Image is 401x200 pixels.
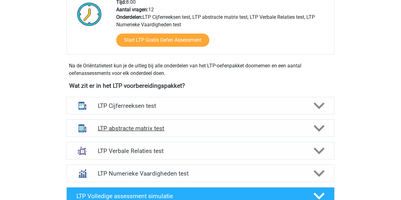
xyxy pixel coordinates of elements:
[116,14,143,20] b: Onderdelen:
[66,62,335,77] div: Na de Oriëntatietest kun je de uitleg bij alle onderdelen van het LTP-oefenpakket doornemen en ee...
[116,7,148,13] b: Aantal vragen:
[64,97,337,114] a: cijferreeksen LTP Cijferreeksen test
[116,34,209,47] a: Start LTP Gratis Oefen Assessment
[74,165,91,182] img: numeriek redeneren
[74,120,91,136] img: abstracte matrices
[74,143,91,159] img: analogieen
[76,192,303,200] h4: LTP Volledige assessment simulatie
[98,125,303,132] h4: LTP abstracte matrix test
[98,102,303,109] h4: LTP Cijferreeksen test
[74,97,91,114] img: cijferreeksen
[98,170,303,177] h4: LTP Numerieke Vaardigheden test
[64,142,337,160] a: analogieen LTP Verbale Relaties test
[69,82,332,89] h4: Wat zit er in het LTP voorbereidingspakket?
[98,147,303,155] h4: LTP Verbale Relaties test
[64,165,337,182] a: numeriek redeneren LTP Numerieke Vaardigheden test
[64,119,337,137] a: abstracte matrices LTP abstracte matrix test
